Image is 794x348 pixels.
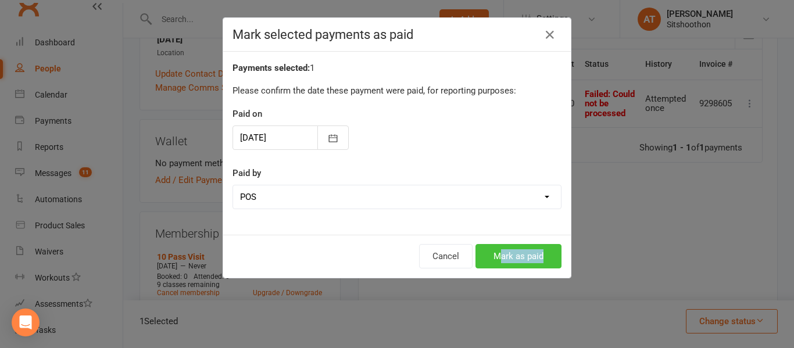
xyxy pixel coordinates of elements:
[419,244,473,268] button: Cancel
[233,84,561,98] p: Please confirm the date these payment were paid, for reporting purposes:
[233,166,261,180] label: Paid by
[541,26,559,44] button: Close
[233,63,310,73] strong: Payments selected:
[233,27,561,42] h4: Mark selected payments as paid
[12,308,40,336] div: Open Intercom Messenger
[233,107,262,121] label: Paid on
[475,244,561,268] button: Mark as paid
[233,61,561,75] div: 1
